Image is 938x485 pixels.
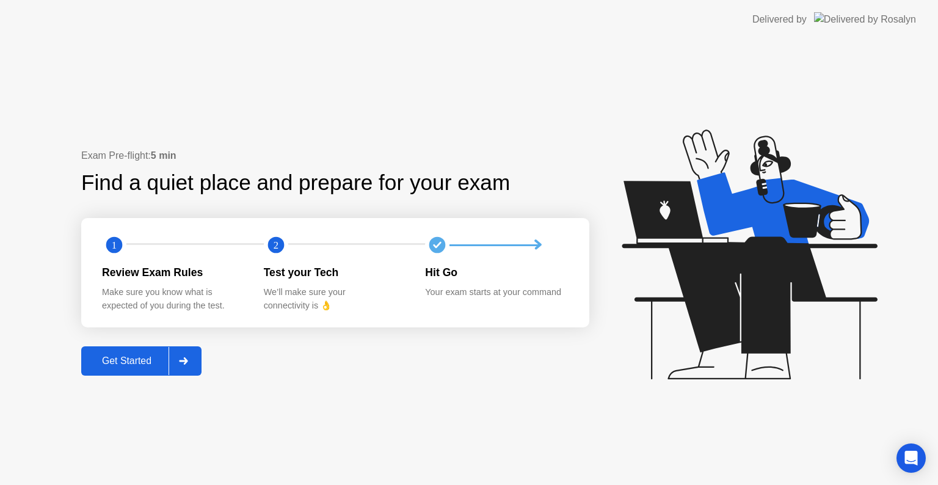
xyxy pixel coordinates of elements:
[274,239,278,251] text: 2
[425,264,567,280] div: Hit Go
[151,150,176,161] b: 5 min
[112,239,117,251] text: 1
[264,264,406,280] div: Test your Tech
[752,12,807,27] div: Delivered by
[85,356,169,366] div: Get Started
[425,286,567,299] div: Your exam starts at your command
[814,12,916,26] img: Delivered by Rosalyn
[81,167,512,199] div: Find a quiet place and prepare for your exam
[102,264,244,280] div: Review Exam Rules
[896,443,926,473] div: Open Intercom Messenger
[81,148,589,163] div: Exam Pre-flight:
[264,286,406,312] div: We’ll make sure your connectivity is 👌
[102,286,244,312] div: Make sure you know what is expected of you during the test.
[81,346,202,376] button: Get Started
